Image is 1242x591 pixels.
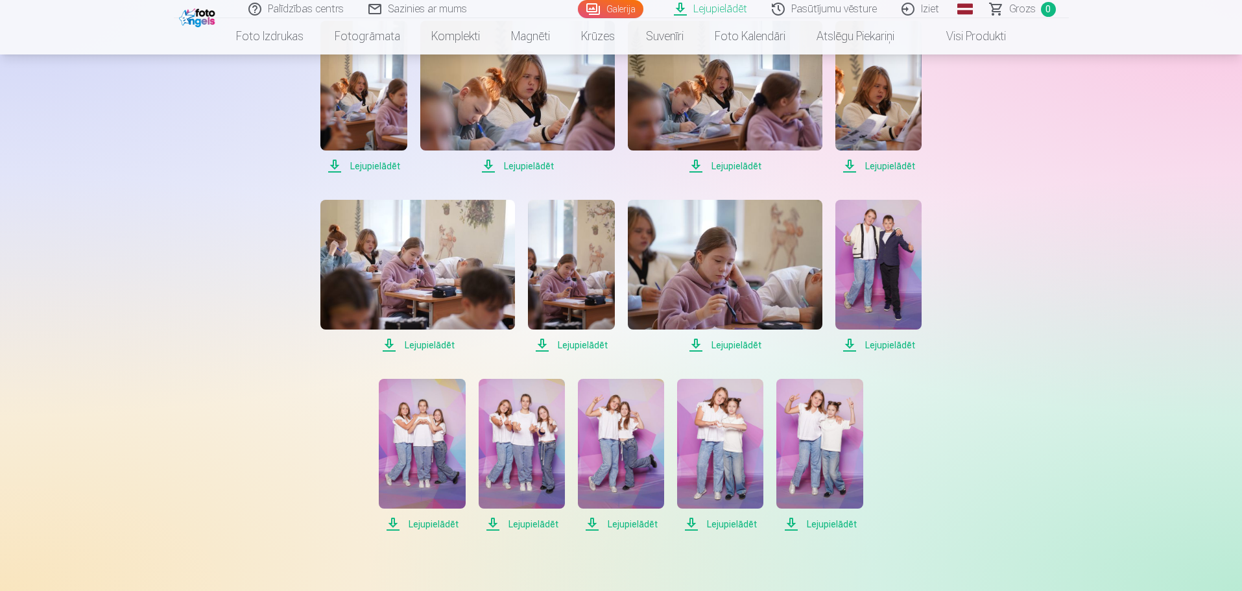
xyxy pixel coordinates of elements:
span: Lejupielādēt [628,337,822,353]
span: Lejupielādēt [835,158,922,174]
a: Krūzes [566,18,630,54]
span: Lejupielādēt [776,516,863,532]
span: Grozs [1009,1,1036,17]
span: Lejupielādēt [528,337,614,353]
img: /fa1 [179,5,219,27]
span: 0 [1041,2,1056,17]
a: Atslēgu piekariņi [801,18,910,54]
a: Lejupielādēt [479,379,565,532]
a: Lejupielādēt [379,379,465,532]
a: Lejupielādēt [835,21,922,174]
a: Lejupielādēt [776,379,863,532]
a: Lejupielādēt [420,21,615,174]
span: Lejupielādēt [320,337,515,353]
a: Komplekti [416,18,496,54]
a: Foto izdrukas [221,18,319,54]
span: Lejupielādēt [835,337,922,353]
a: Magnēti [496,18,566,54]
span: Lejupielādēt [677,516,763,532]
span: Lejupielādēt [420,158,615,174]
a: Lejupielādēt [628,200,822,353]
a: Lejupielādēt [835,200,922,353]
a: Fotogrāmata [319,18,416,54]
a: Foto kalendāri [699,18,801,54]
a: Lejupielādēt [320,200,515,353]
a: Visi produkti [910,18,1021,54]
span: Lejupielādēt [628,158,822,174]
span: Lejupielādēt [578,516,664,532]
span: Lejupielādēt [320,158,407,174]
span: Lejupielādēt [379,516,465,532]
a: Suvenīri [630,18,699,54]
a: Lejupielādēt [677,379,763,532]
a: Lejupielādēt [628,21,822,174]
a: Lejupielādēt [528,200,614,353]
a: Lejupielādēt [320,21,407,174]
a: Lejupielādēt [578,379,664,532]
span: Lejupielādēt [479,516,565,532]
